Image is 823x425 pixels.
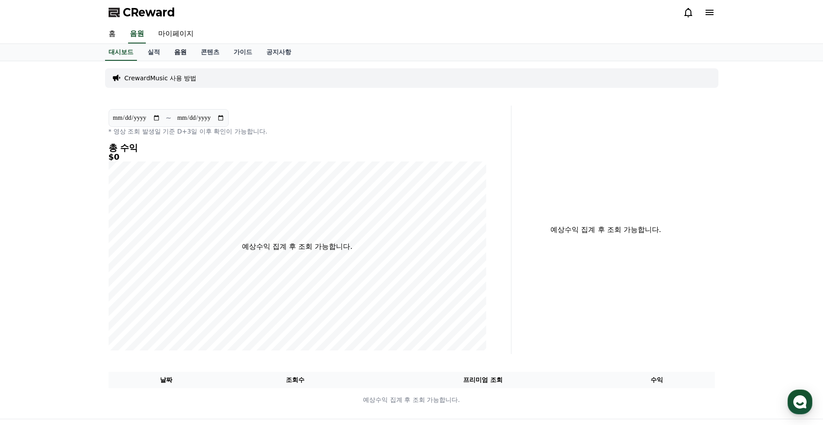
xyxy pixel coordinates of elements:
[109,395,714,405] p: 예상수익 집계 후 조회 가능합니다.
[259,44,298,61] a: 공지사항
[242,241,352,252] p: 예상수익 집계 후 조회 가능합니다.
[151,25,201,43] a: 마이페이지
[128,25,146,43] a: 음원
[166,113,172,123] p: ~
[109,153,486,161] h5: $0
[109,5,175,20] a: CReward
[519,224,694,235] p: 예상수익 집계 후 조회 가능합니다.
[123,5,175,20] span: CReward
[59,281,114,303] a: 대화
[226,44,259,61] a: 가이드
[109,143,486,153] h4: 총 수익
[140,44,167,61] a: 실적
[81,295,92,302] span: 대화
[137,295,148,302] span: 설정
[599,372,715,388] th: 수익
[3,281,59,303] a: 홈
[367,372,599,388] th: 프리미엄 조회
[224,372,366,388] th: 조회수
[109,372,224,388] th: 날짜
[194,44,226,61] a: 콘텐츠
[125,74,197,83] a: CrewardMusic 사용 방법
[28,295,33,302] span: 홈
[109,127,486,136] p: * 영상 조회 발생일 기준 D+3일 이후 확인이 가능합니다.
[101,25,123,43] a: 홈
[114,281,170,303] a: 설정
[105,44,137,61] a: 대시보드
[167,44,194,61] a: 음원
